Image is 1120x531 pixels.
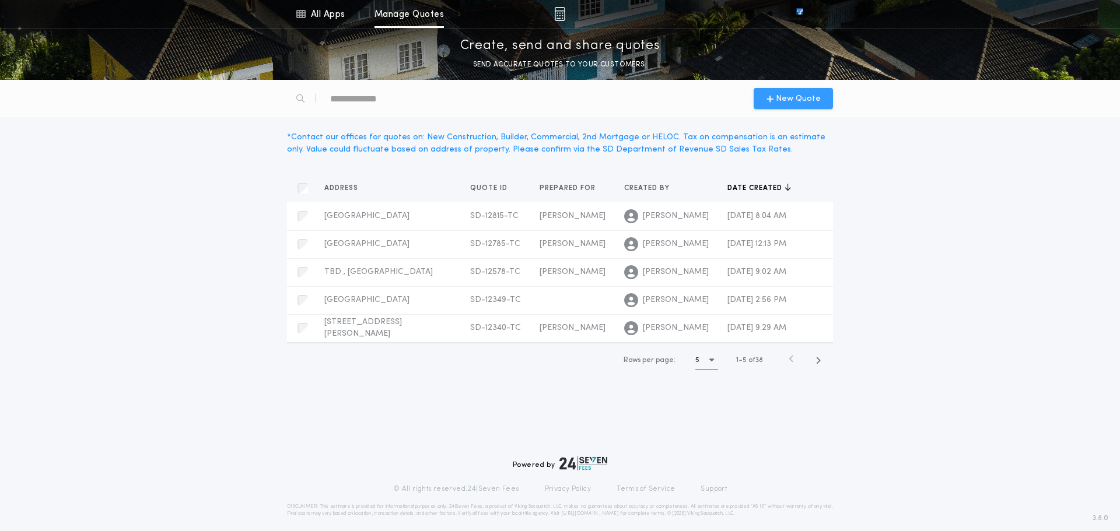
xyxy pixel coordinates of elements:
[727,268,786,276] span: [DATE] 9:02 AM
[561,511,619,516] a: [URL][DOMAIN_NAME]
[727,212,786,220] span: [DATE] 8:04 AM
[287,131,833,156] div: * Contact our offices for quotes on: New Construction, Builder, Commercial, 2nd Mortgage or HELOC...
[643,210,709,222] span: [PERSON_NAME]
[727,182,791,194] button: Date created
[736,357,738,364] span: 1
[643,322,709,334] span: [PERSON_NAME]
[393,484,519,494] p: © All rights reserved. 24|Seven Fees
[695,354,699,366] h1: 5
[748,355,763,365] span: of 38
[324,212,409,220] span: [GEOGRAPHIC_DATA]
[470,184,510,193] span: Quote ID
[470,182,516,194] button: Quote ID
[460,37,660,55] p: Create, send and share quotes
[624,184,672,193] span: Created by
[695,351,718,370] button: 5
[559,456,607,470] img: logo
[470,212,519,220] span: SD-12815-TC
[540,268,605,276] span: [PERSON_NAME]
[287,503,833,517] p: DISCLAIMER: This estimate is provided for informational purposes only. 24|Seven Fees, a product o...
[324,184,360,193] span: Address
[324,296,409,304] span: [GEOGRAPHIC_DATA]
[727,323,786,332] span: [DATE] 9:29 AM
[1093,513,1108,523] span: 3.8.0
[776,93,821,105] span: New Quote
[624,357,675,364] span: Rows per page:
[617,484,675,494] a: Terms of Service
[324,268,433,276] span: TBD , [GEOGRAPHIC_DATA]
[324,318,402,338] span: [STREET_ADDRESS][PERSON_NAME]
[775,8,824,20] img: vs-icon
[643,294,709,306] span: [PERSON_NAME]
[540,323,605,332] span: [PERSON_NAME]
[540,240,605,248] span: [PERSON_NAME]
[513,456,607,470] div: Powered by
[324,182,367,194] button: Address
[643,266,709,278] span: [PERSON_NAME]
[470,296,521,304] span: SD-12349-TC
[743,357,747,364] span: 5
[470,323,521,332] span: SD-12340-TC
[540,184,598,193] span: Prepared for
[624,182,678,194] button: Created by
[754,88,833,109] button: New Quote
[554,7,565,21] img: img
[727,240,786,248] span: [DATE] 12:13 PM
[470,268,520,276] span: SD-12578-TC
[545,484,591,494] a: Privacy Policy
[470,240,520,248] span: SD-12785-TC
[643,238,709,250] span: [PERSON_NAME]
[701,484,727,494] a: Support
[540,212,605,220] span: [PERSON_NAME]
[727,296,786,304] span: [DATE] 2:56 PM
[473,59,647,71] p: SEND ACCURATE QUOTES TO YOUR CUSTOMERS.
[324,240,409,248] span: [GEOGRAPHIC_DATA]
[727,184,785,193] span: Date created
